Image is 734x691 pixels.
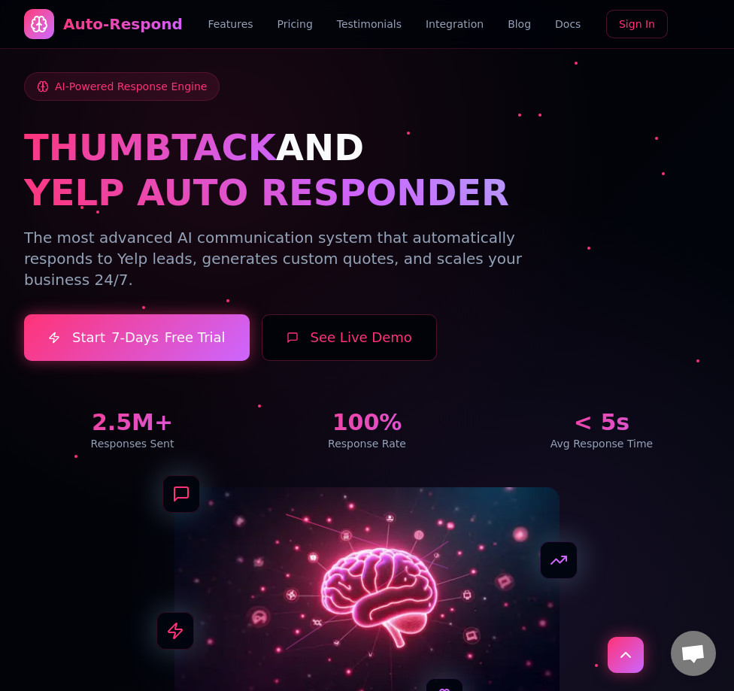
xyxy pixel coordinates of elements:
[259,436,475,451] div: Response Rate
[278,17,313,32] a: Pricing
[24,314,250,361] a: Start7-DaysFree Trial
[493,436,710,451] div: Avg Response Time
[111,327,159,348] span: 7-Days
[337,17,402,32] a: Testimonials
[493,409,710,436] div: < 5s
[24,227,529,290] p: The most advanced AI communication system that automatically responds to Yelp leads, generates cu...
[671,8,719,41] iframe: Sign in with Google Button
[24,9,183,39] a: Auto-Respond
[55,79,207,94] span: AI-Powered Response Engine
[24,409,241,436] div: 2.5M+
[24,436,241,451] div: Responses Sent
[259,409,475,436] div: 100%
[24,170,710,215] h1: YELP AUTO RESPONDER
[262,314,437,361] button: See Live Demo
[426,17,484,32] a: Integration
[608,637,644,673] button: Scroll to top
[63,14,183,35] div: Auto-Respond
[276,126,364,168] span: AND
[24,126,276,168] span: THUMBTACK
[508,17,531,32] a: Blog
[671,631,716,676] a: Open chat
[606,10,668,38] a: Sign In
[208,17,253,32] a: Features
[555,17,581,32] a: Docs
